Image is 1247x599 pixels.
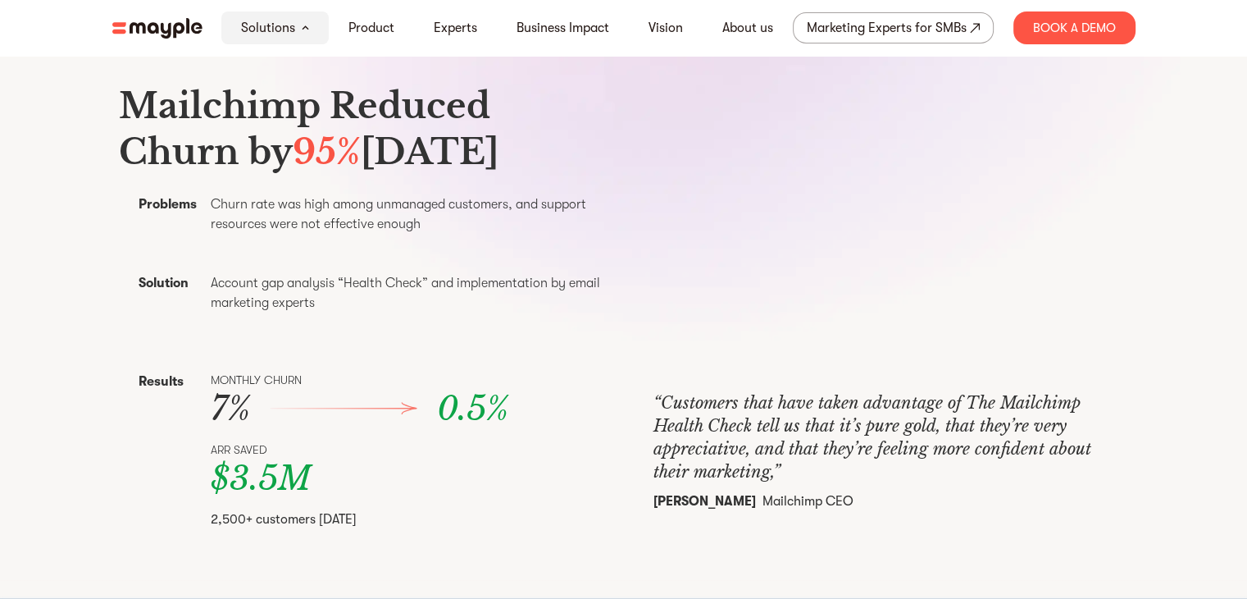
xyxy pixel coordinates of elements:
[139,273,204,293] p: Solution
[270,402,417,414] img: right arrow
[348,18,394,38] a: Product
[653,493,756,510] div: [PERSON_NAME]
[139,194,204,214] p: Problems
[653,493,1129,510] div: Mailchimp CEO
[211,273,614,313] p: Account gap analysis “Health Check” and implementation by email marketing experts
[793,12,994,43] a: Marketing Experts for SMBs
[112,18,203,39] img: mayple-logo
[434,18,477,38] a: Experts
[139,372,204,391] p: Results
[211,389,585,428] div: 7%
[211,511,585,528] div: 2,500+ customers [DATE]
[211,372,585,389] p: Monthly churn
[653,103,1128,371] iframe: Video Title
[241,18,295,38] a: Solutions
[302,25,309,30] img: arrow-down
[807,16,967,39] div: Marketing Experts for SMBs
[437,389,585,428] div: 0.5%
[119,83,614,175] h3: Mailchimp Reduced Churn by [DATE]
[517,18,609,38] a: Business Impact
[722,18,773,38] a: About us
[293,130,361,173] span: 95%
[1013,11,1135,44] div: Book A Demo
[649,18,683,38] a: Vision
[211,441,585,459] p: ARR Saved
[653,391,1129,483] p: “Customers that have taken advantage of The Mailchimp Health Check tell us that it’s pure gold, t...
[211,194,614,234] p: Churn rate was high among unmanaged customers, and support resources were not effective enough
[211,459,585,498] div: $3.5M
